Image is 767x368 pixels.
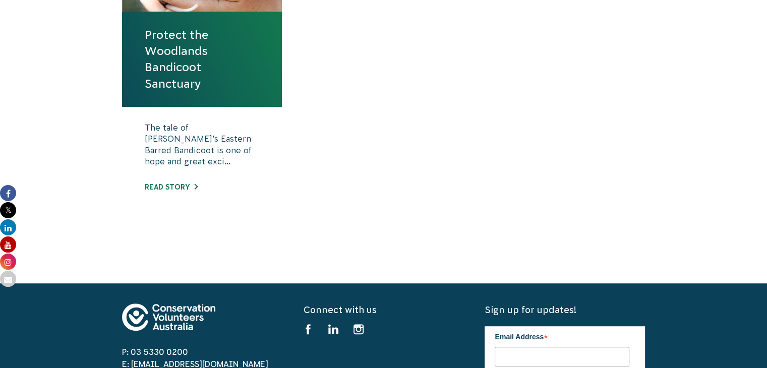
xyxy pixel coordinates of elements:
[145,122,260,172] p: The tale of [PERSON_NAME]’s Eastern Barred Bandicoot is one of hope and great exci...
[145,27,260,92] a: Protect the Woodlands Bandicoot Sanctuary
[495,326,629,345] label: Email Address
[145,183,198,191] a: Read story
[303,303,463,316] h5: Connect with us
[485,303,645,316] h5: Sign up for updates!
[122,303,215,331] img: logo-footer.svg
[122,347,188,356] a: P: 03 5330 0200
